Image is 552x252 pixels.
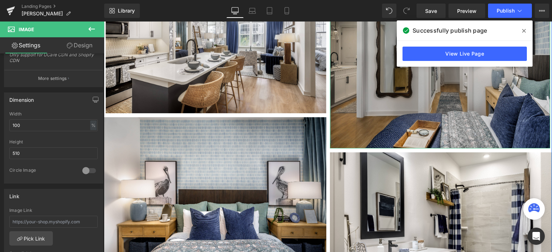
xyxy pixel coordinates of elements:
[402,47,527,61] a: View Live Page
[535,4,549,18] button: More
[22,11,63,16] span: [PERSON_NAME]
[9,93,34,103] div: Dimension
[278,4,295,18] a: Mobile
[9,119,98,131] input: auto
[344,31,351,40] a: Expand / Collapse
[9,231,53,246] a: Pick Link
[329,31,344,40] span: Image
[488,4,532,18] button: Publish
[19,27,34,32] span: Image
[425,7,437,15] span: Save
[90,120,97,130] div: %
[118,8,135,14] span: Library
[261,4,278,18] a: Tablet
[22,4,104,9] a: Landing Pages
[244,4,261,18] a: Laptop
[457,7,477,15] span: Preview
[104,4,140,18] a: New Library
[9,167,75,175] div: Circle Image
[9,52,98,68] div: Only support for UCare CDN and Shopify CDN
[399,4,414,18] button: Redo
[528,228,545,245] div: Open Intercom Messenger
[382,4,396,18] button: Undo
[497,8,515,14] span: Publish
[38,75,67,82] p: More settings
[9,147,98,159] input: auto
[226,4,244,18] a: Desktop
[9,216,98,228] input: https://your-shop.myshopify.com
[9,139,98,144] div: Height
[4,70,103,87] button: More settings
[448,4,485,18] a: Preview
[413,26,487,35] span: Successfully publish page
[9,111,98,117] div: Width
[9,208,98,213] div: Image Link
[54,37,106,53] a: Design
[9,189,19,199] div: Link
